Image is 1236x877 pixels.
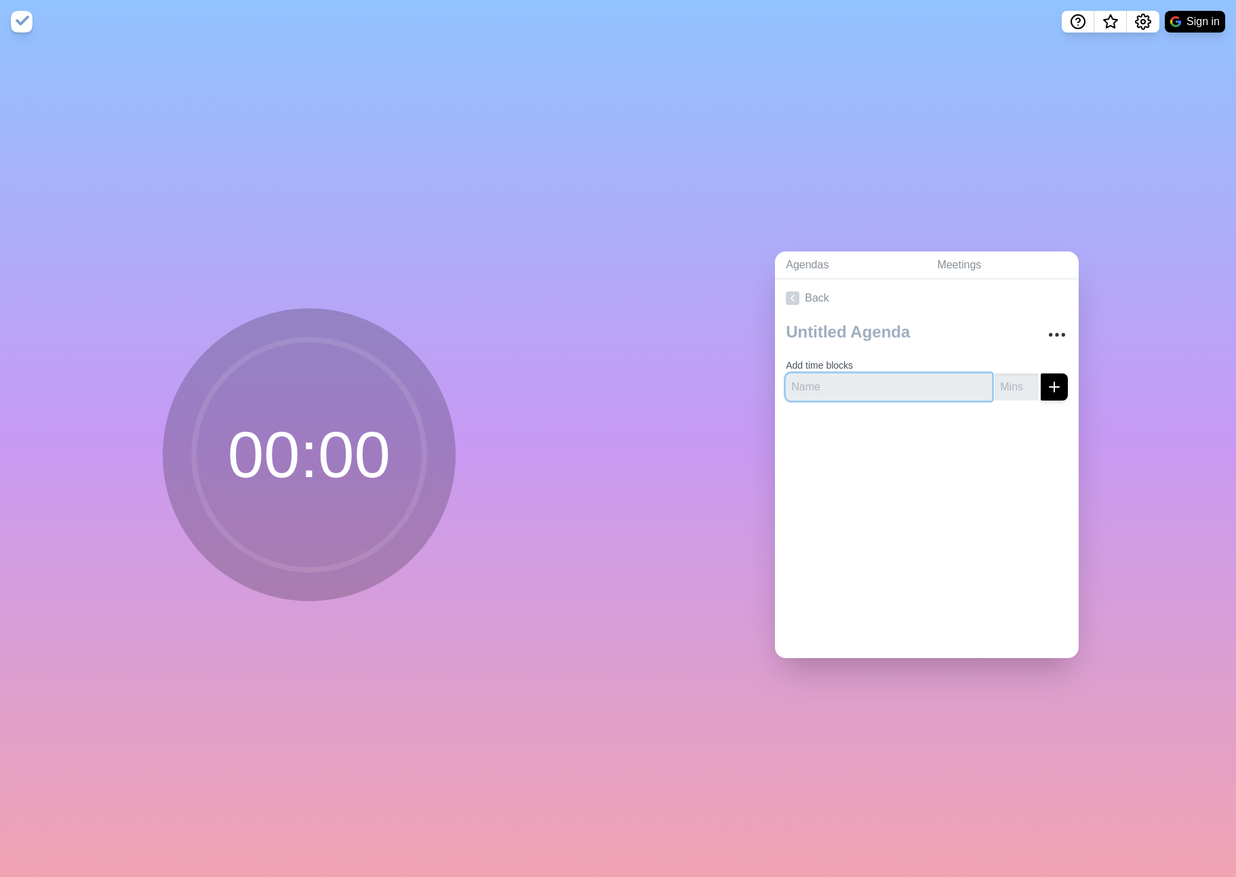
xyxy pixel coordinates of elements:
[775,251,926,279] a: Agendas
[1043,321,1071,348] button: More
[995,373,1038,401] input: Mins
[775,279,1079,317] a: Back
[786,373,992,401] input: Name
[926,251,1079,279] a: Meetings
[11,11,33,33] img: timeblocks logo
[1127,11,1159,33] button: Settings
[1170,16,1181,27] img: google logo
[1094,11,1127,33] button: What’s new
[1062,11,1094,33] button: Help
[786,360,853,371] label: Add time blocks
[1165,11,1225,33] button: Sign in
